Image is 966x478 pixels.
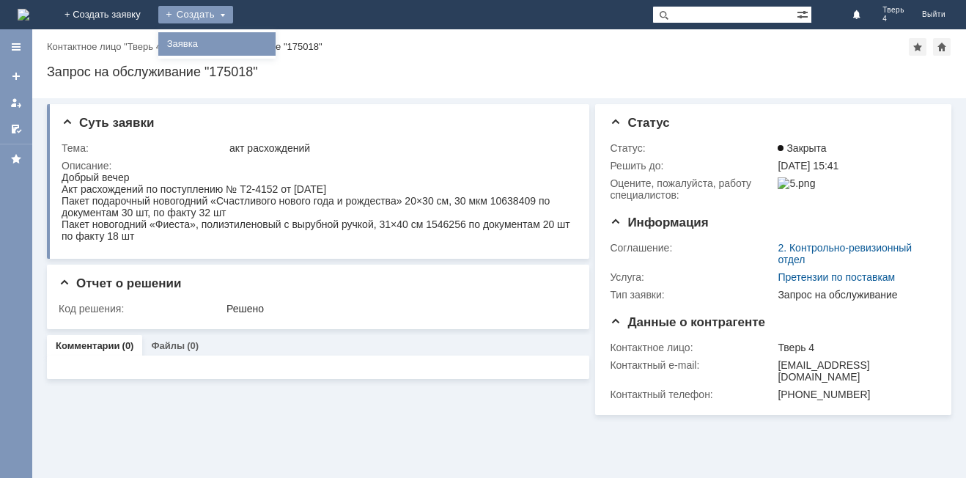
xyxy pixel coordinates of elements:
[778,160,838,172] span: [DATE] 15:41
[778,389,930,400] div: [PHONE_NUMBER]
[229,142,569,154] div: акт расхождений
[62,116,154,130] span: Суть заявки
[610,177,775,201] div: Oцените, пожалуйста, работу специалистов:
[778,177,815,189] img: 5.png
[610,342,775,353] div: Контактное лицо:
[797,7,811,21] span: Расширенный поиск
[47,41,164,52] a: Контактное лицо "Тверь 4"
[62,142,226,154] div: Тема:
[610,216,708,229] span: Информация
[882,6,904,15] span: Тверь
[161,35,273,53] a: Заявка
[47,41,170,52] div: /
[4,117,28,141] a: Мои согласования
[187,340,199,351] div: (0)
[610,142,775,154] div: Статус:
[778,142,826,154] span: Закрыта
[610,271,775,283] div: Услуга:
[610,242,775,254] div: Соглашение:
[158,6,233,23] div: Создать
[4,65,28,88] a: Создать заявку
[122,340,134,351] div: (0)
[610,359,775,371] div: Контактный e-mail:
[59,303,224,315] div: Код решения:
[933,38,951,56] div: Сделать домашней страницей
[778,342,930,353] div: Тверь 4
[778,359,930,383] div: [EMAIL_ADDRESS][DOMAIN_NAME]
[909,38,926,56] div: Добавить в избранное
[610,160,775,172] div: Решить до:
[610,389,775,400] div: Контактный телефон:
[56,340,120,351] a: Комментарии
[18,9,29,21] a: Перейти на домашнюю страницу
[882,15,904,23] span: 4
[59,276,181,290] span: Отчет о решении
[610,289,775,301] div: Тип заявки:
[778,271,895,283] a: Претензии по поставкам
[151,340,185,351] a: Файлы
[610,315,765,329] span: Данные о контрагенте
[610,116,669,130] span: Статус
[62,160,572,172] div: Описание:
[778,289,930,301] div: Запрос на обслуживание
[47,65,951,79] div: Запрос на обслуживание "175018"
[226,303,569,315] div: Решено
[778,242,912,265] a: 2. Контрольно-ревизионный отдел
[18,9,29,21] img: logo
[4,91,28,114] a: Мои заявки
[170,41,322,52] div: Запрос на обслуживание "175018"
